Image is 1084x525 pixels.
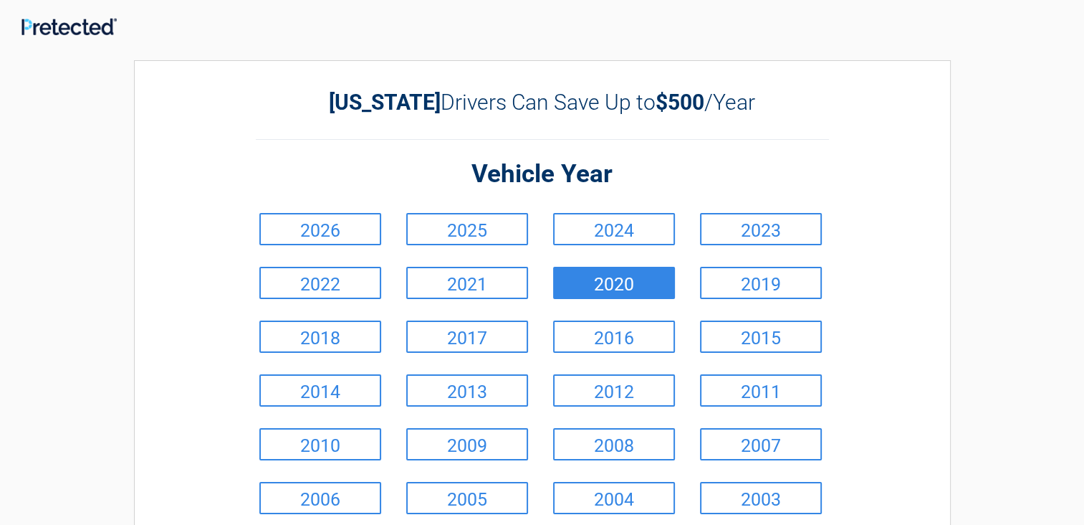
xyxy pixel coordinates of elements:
a: 2018 [259,321,381,353]
a: 2006 [259,482,381,514]
a: 2004 [553,482,675,514]
b: $500 [656,90,704,115]
a: 2025 [406,213,528,245]
a: 2026 [259,213,381,245]
a: 2017 [406,321,528,353]
a: 2007 [700,428,822,460]
a: 2015 [700,321,822,353]
a: 2005 [406,482,528,514]
b: [US_STATE] [329,90,441,115]
a: 2019 [700,267,822,299]
a: 2020 [553,267,675,299]
a: 2008 [553,428,675,460]
a: 2012 [553,374,675,407]
h2: Vehicle Year [256,158,829,191]
a: 2010 [259,428,381,460]
a: 2013 [406,374,528,407]
a: 2016 [553,321,675,353]
a: 2021 [406,267,528,299]
a: 2003 [700,482,822,514]
a: 2009 [406,428,528,460]
a: 2022 [259,267,381,299]
h2: Drivers Can Save Up to /Year [256,90,829,115]
a: 2024 [553,213,675,245]
img: Main Logo [21,18,117,35]
a: 2011 [700,374,822,407]
a: 2023 [700,213,822,245]
a: 2014 [259,374,381,407]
